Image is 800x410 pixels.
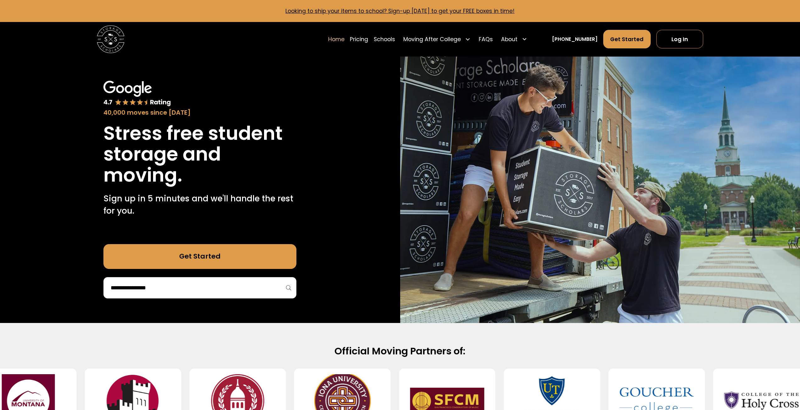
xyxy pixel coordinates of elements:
[501,35,517,43] div: About
[179,345,621,358] h2: Official Moving Partners of:
[374,30,395,49] a: Schools
[285,7,515,15] a: Looking to ship your items to school? Sign-up [DATE] to get your FREE boxes in time!
[103,123,296,185] h1: Stress free student storage and moving.
[103,244,296,269] a: Get Started
[403,35,461,43] div: Moving After College
[479,30,493,49] a: FAQs
[103,192,296,217] p: Sign up in 5 minutes and we'll handle the rest for you.
[552,36,598,43] a: [PHONE_NUMBER]
[400,30,473,49] div: Moving After College
[603,30,651,48] a: Get Started
[328,30,345,49] a: Home
[656,30,703,48] a: Log In
[103,81,171,107] img: Google 4.7 star rating
[350,30,368,49] a: Pricing
[103,108,296,118] div: 40,000 moves since [DATE]
[499,30,530,49] div: About
[97,25,124,53] img: Storage Scholars main logo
